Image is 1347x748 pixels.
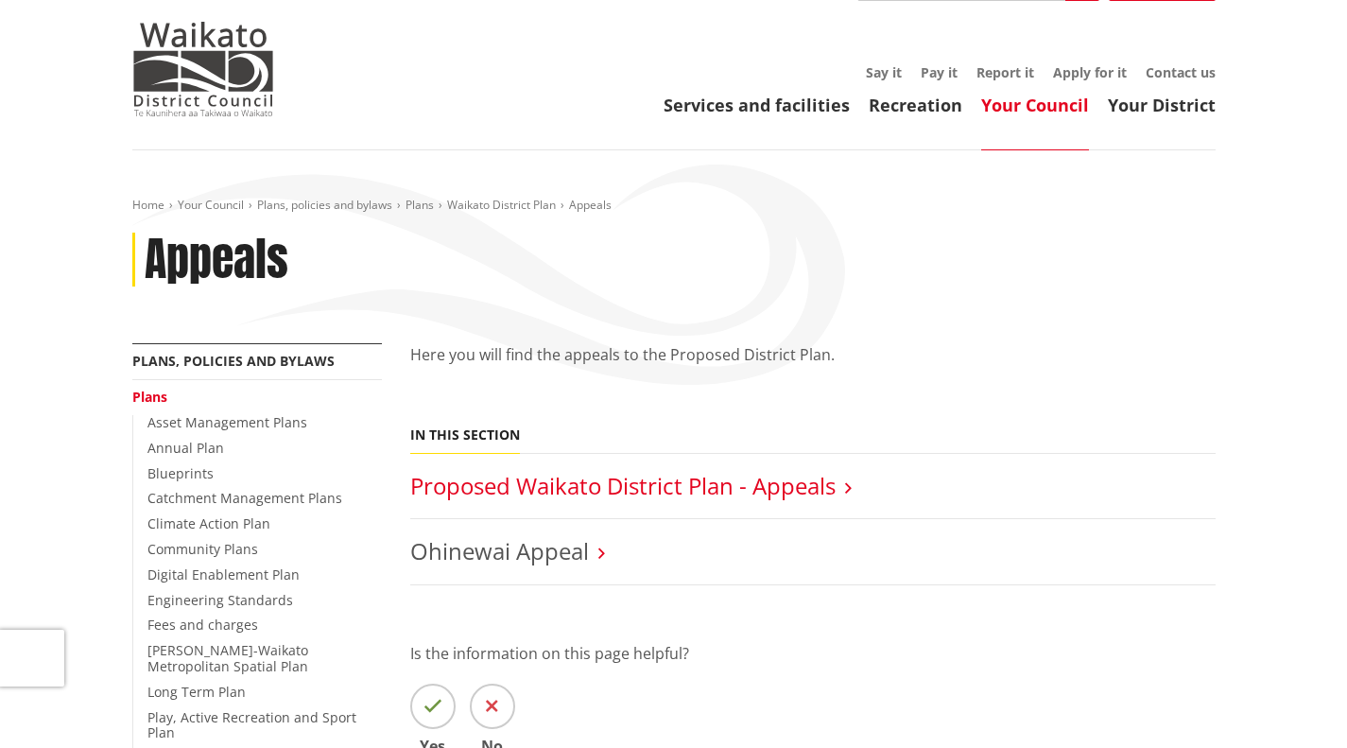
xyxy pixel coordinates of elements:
[145,233,288,287] h1: Appeals
[132,198,1216,214] nav: breadcrumb
[147,514,270,532] a: Climate Action Plan
[147,708,356,742] a: Play, Active Recreation and Sport Plan
[132,22,274,116] img: Waikato District Council - Te Kaunihera aa Takiwaa o Waikato
[569,197,612,213] span: Appeals
[447,197,556,213] a: Waikato District Plan
[147,616,258,634] a: Fees and charges
[178,197,244,213] a: Your Council
[976,63,1034,81] a: Report it
[410,535,589,566] a: Ohinewai Appeal
[147,540,258,558] a: Community Plans
[257,197,392,213] a: Plans, policies and bylaws
[132,197,164,213] a: Home
[147,464,214,482] a: Blueprints
[132,388,167,406] a: Plans
[406,197,434,213] a: Plans
[147,591,293,609] a: Engineering Standards
[147,439,224,457] a: Annual Plan
[147,565,300,583] a: Digital Enablement Plan
[410,470,836,501] a: Proposed Waikato District Plan - Appeals
[132,352,335,370] a: Plans, policies and bylaws
[1146,63,1216,81] a: Contact us
[866,63,902,81] a: Say it
[1108,94,1216,116] a: Your District
[147,413,307,431] a: Asset Management Plans
[410,642,1216,665] p: Is the information on this page helpful?
[147,641,308,675] a: [PERSON_NAME]-Waikato Metropolitan Spatial Plan
[410,343,1216,366] p: Here you will find the appeals to the Proposed District Plan.
[981,94,1089,116] a: Your Council
[869,94,962,116] a: Recreation
[147,489,342,507] a: Catchment Management Plans
[1053,63,1127,81] a: Apply for it
[921,63,958,81] a: Pay it
[664,94,850,116] a: Services and facilities
[147,683,246,701] a: Long Term Plan
[410,427,520,444] h5: In this section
